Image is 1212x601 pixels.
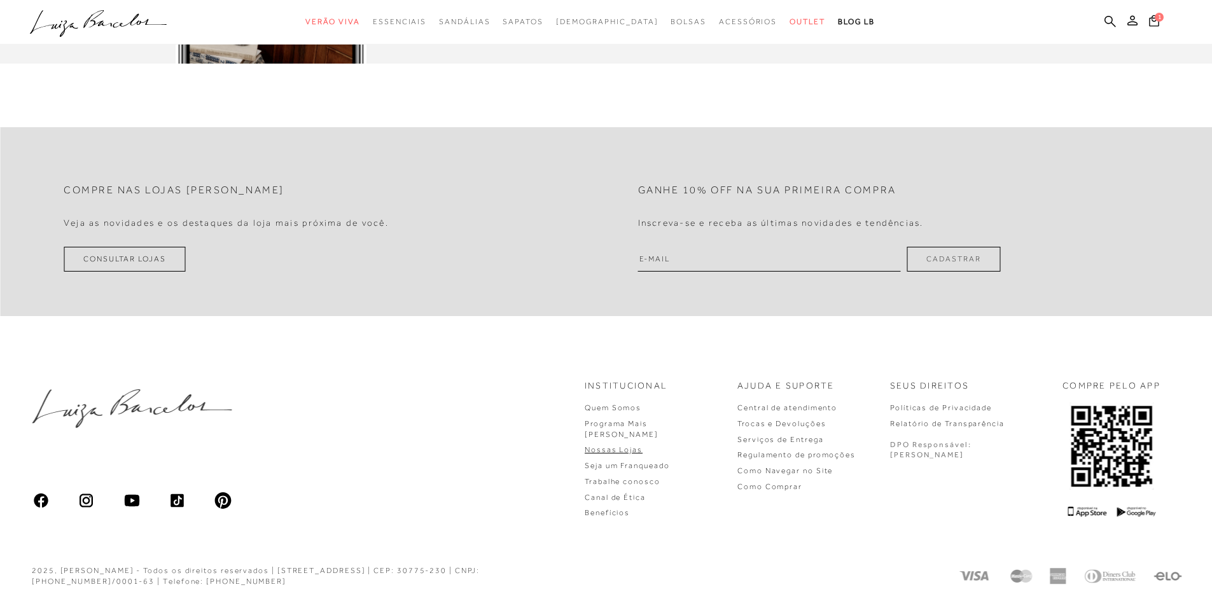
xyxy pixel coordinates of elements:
[556,10,658,34] a: noSubCategoriesText
[958,568,993,584] img: Visa
[671,10,706,34] a: categoryNavScreenReaderText
[585,508,630,517] a: Benefícios
[373,17,426,26] span: Essenciais
[305,17,360,26] span: Verão Viva
[585,403,641,412] a: Quem Somos
[123,492,141,509] img: youtube_material_rounded
[64,184,284,197] h2: Compre nas lojas [PERSON_NAME]
[1155,13,1164,22] span: 1
[32,492,50,509] img: facebook_ios_glyph
[1081,568,1138,584] img: Diners Club
[838,17,875,26] span: BLOG LB
[890,403,992,412] a: Políticas de Privacidade
[1069,403,1153,490] img: QRCODE
[737,482,802,491] a: Como Comprar
[907,247,1000,272] button: Cadastrar
[1068,506,1106,517] img: App Store Logo
[790,17,825,26] span: Outlet
[737,450,856,459] a: Regulamento de promoções
[1062,380,1160,392] p: COMPRE PELO APP
[556,17,658,26] span: [DEMOGRAPHIC_DATA]
[439,10,490,34] a: categoryNavScreenReaderText
[585,461,670,470] a: Seja um Franqueado
[32,389,232,428] img: luiza-barcelos.png
[719,17,777,26] span: Acessórios
[1145,14,1163,31] button: 1
[439,17,490,26] span: Sandálias
[64,247,186,272] a: Consultar Lojas
[737,419,826,428] a: Trocas e Devoluções
[214,492,232,509] img: pinterest_ios_filled
[585,477,660,486] a: Trabalhe conosco
[638,247,901,272] input: E-mail
[64,218,389,228] h4: Veja as novidades e os destaques da loja mais próxima de você.
[890,419,1005,428] a: Relatório de Transparência
[78,492,95,509] img: instagram_material_outline
[1008,568,1034,584] img: Mastercard
[373,10,426,34] a: categoryNavScreenReaderText
[671,17,706,26] span: Bolsas
[737,380,835,392] p: Ajuda e Suporte
[890,380,969,392] p: Seus Direitos
[585,493,646,502] a: Canal de Ética
[737,466,833,475] a: Como Navegar no Site
[169,492,186,509] img: tiktok
[737,403,837,412] a: Central de atendimento
[503,10,543,34] a: categoryNavScreenReaderText
[838,10,875,34] a: BLOG LB
[585,419,658,439] a: Programa Mais [PERSON_NAME]
[890,439,972,461] p: DPO Responsável: [PERSON_NAME]
[638,218,924,228] h4: Inscreva-se e receba as últimas novidades e tendências.
[585,380,667,392] p: Institucional
[32,565,573,587] div: 2025, [PERSON_NAME] - Todos os direitos reservados | [STREET_ADDRESS] | CEP: 30775-230 | CNPJ: [P...
[638,184,896,197] h2: Ganhe 10% off na sua primeira compra
[719,10,777,34] a: categoryNavScreenReaderText
[790,10,825,34] a: categoryNavScreenReaderText
[305,10,360,34] a: categoryNavScreenReaderText
[737,435,823,444] a: Serviços de Entrega
[585,445,643,454] a: Nossas Lojas
[1153,568,1182,584] img: Elo
[503,17,543,26] span: Sapatos
[1117,506,1155,517] img: Google Play Logo
[1049,568,1066,584] img: American Express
